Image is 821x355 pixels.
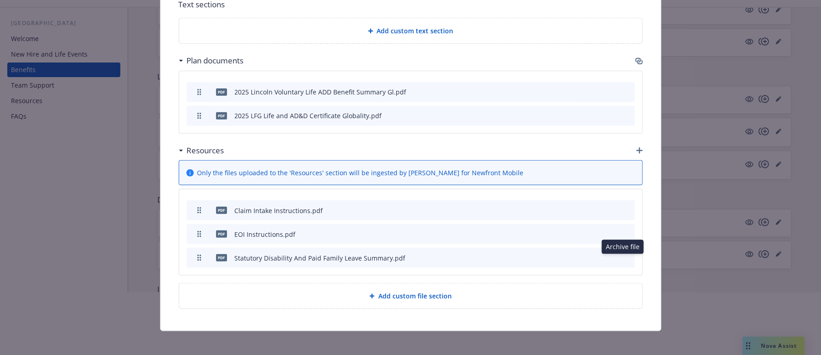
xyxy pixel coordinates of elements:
[609,111,617,120] button: preview file
[377,26,454,36] span: Add custom text section
[216,254,227,261] span: pdf
[179,55,244,67] div: Plan documents
[179,145,224,157] div: Resources
[216,207,227,214] span: pdf
[378,291,452,301] span: Add custom file section
[609,87,617,97] button: preview file
[187,55,244,67] h3: Plan documents
[216,89,227,95] span: pdf
[609,206,617,215] button: preview file
[216,230,227,237] span: pdf
[187,145,224,157] h3: Resources
[235,206,323,215] div: Claim Intake Instructions.pdf
[235,253,406,263] div: Statutory Disability And Paid Family Leave Summary.pdf
[594,206,601,215] button: download file
[594,111,601,120] button: download file
[602,240,644,254] div: Archive file
[592,253,599,263] button: download file
[179,18,643,44] div: Add custom text section
[594,87,601,97] button: download file
[179,283,643,309] div: Add custom file section
[624,206,631,215] button: archive file
[624,230,631,239] button: archive file
[197,168,524,177] span: Only the files uploaded to the 'Resources' section will be ingested by [PERSON_NAME] for Newfront...
[235,111,382,120] div: 2025 LFG Life and AD&D Certificate Globality.pdf
[216,112,227,119] span: pdf
[594,230,601,239] button: download file
[609,230,617,239] button: preview file
[235,230,296,239] div: EOI Instructions.pdf
[622,253,631,263] button: archive file
[624,111,631,120] button: archive file
[607,253,615,263] button: preview file
[235,87,407,97] div: 2025 Lincoln Voluntary Life ADD Benefit Summary Gl.pdf
[624,87,631,97] button: archive file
